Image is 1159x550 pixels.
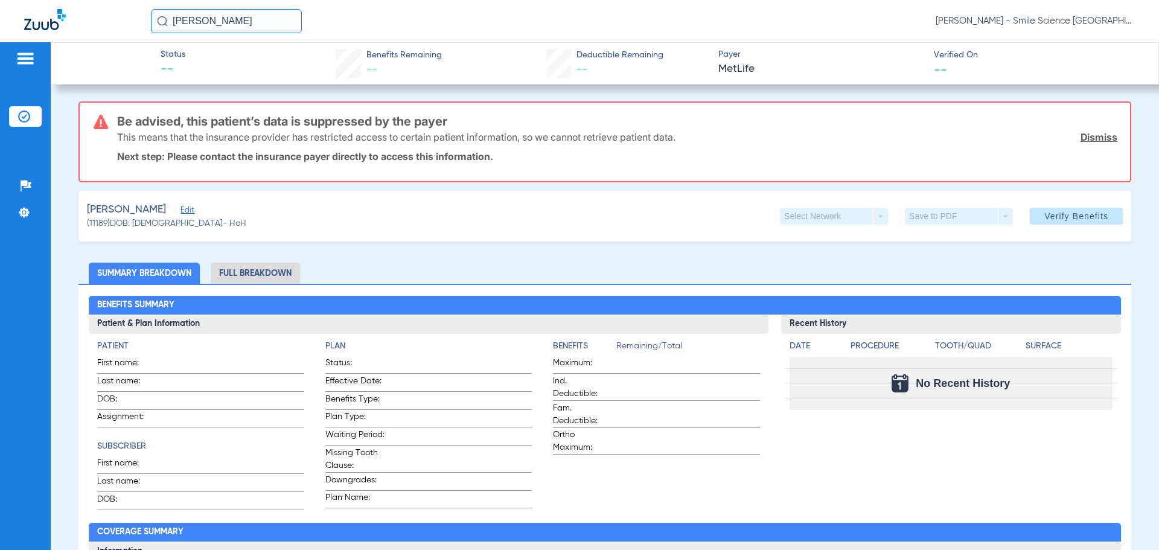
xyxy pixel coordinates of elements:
span: (11189) DOB: [DEMOGRAPHIC_DATA] - HoH [87,217,246,230]
h3: Recent History [781,315,1121,334]
img: error-icon [94,115,108,129]
span: Deductible Remaining [576,49,663,62]
app-breakdown-title: Tooth/Quad [935,340,1021,357]
span: Benefits Remaining [366,49,442,62]
span: First name: [97,357,156,373]
span: Fam. Deductible: [553,402,612,427]
h4: Plan [325,340,532,353]
h4: Benefits [553,340,616,353]
span: Last name: [97,475,156,491]
span: Verify Benefits [1044,211,1108,221]
app-breakdown-title: Date [790,340,840,357]
h4: Tooth/Quad [935,340,1021,353]
app-breakdown-title: Procedure [851,340,931,357]
span: -- [366,64,377,75]
span: Remaining/Total [616,340,759,357]
span: -- [161,62,185,78]
span: [PERSON_NAME] - Smile Science [GEOGRAPHIC_DATA] [936,15,1135,27]
span: Maximum: [553,357,612,373]
span: Last name: [97,375,156,391]
h4: Procedure [851,340,931,353]
h3: Be advised, this patient’s data is suppressed by the payer [117,115,1117,127]
span: Plan Name: [325,491,385,508]
span: -- [576,64,587,75]
span: DOB: [97,393,156,409]
h4: Subscriber [97,440,304,453]
span: MetLife [718,62,924,77]
span: No Recent History [916,377,1010,389]
span: Waiting Period: [325,429,385,445]
img: hamburger-icon [16,51,35,66]
span: Payer [718,48,924,61]
img: Search Icon [157,16,168,27]
span: Benefits Type: [325,393,385,409]
li: Full Breakdown [211,263,300,284]
h4: Date [790,340,840,353]
span: Status [161,48,185,61]
span: -- [934,63,947,75]
p: This means that the insurance provider has restricted access to certain patient information, so w... [117,131,675,143]
span: Effective Date: [325,375,385,391]
a: Dismiss [1081,131,1117,143]
li: Summary Breakdown [89,263,200,284]
p: Next step: Please contact the insurance payer directly to access this information. [117,150,1117,162]
iframe: Chat Widget [1099,492,1159,550]
span: Downgrades: [325,474,385,490]
span: Ind. Deductible: [553,375,612,400]
span: Assignment: [97,411,156,427]
span: Verified On [934,49,1139,62]
span: [PERSON_NAME] [87,202,166,217]
img: Zuub Logo [24,9,66,30]
span: Plan Type: [325,411,385,427]
app-breakdown-title: Benefits [553,340,616,357]
h4: Surface [1026,340,1112,353]
span: Status: [325,357,385,373]
input: Search for patients [151,9,302,33]
h2: Coverage Summary [89,523,1120,542]
h3: Patient & Plan Information [89,315,768,334]
h2: Benefits Summary [89,296,1120,315]
span: DOB: [97,493,156,510]
span: First name: [97,457,156,473]
img: Calendar [892,374,908,392]
span: Ortho Maximum: [553,429,612,454]
h4: Patient [97,340,304,353]
button: Verify Benefits [1030,208,1123,225]
span: Edit [180,206,191,217]
span: Missing Tooth Clause: [325,447,385,472]
app-breakdown-title: Surface [1026,340,1112,357]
